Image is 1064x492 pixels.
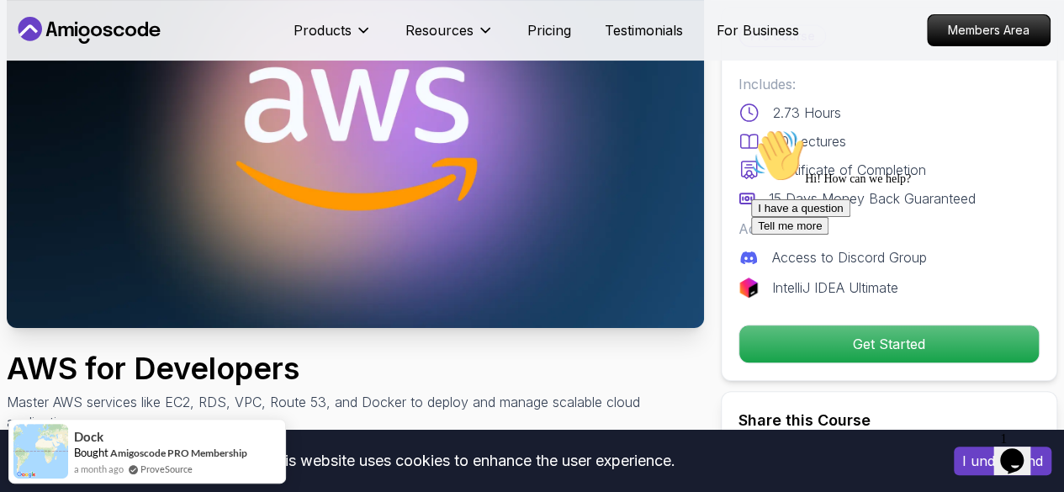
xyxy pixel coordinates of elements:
button: I have a question [7,77,106,95]
p: Access to: [738,219,1040,239]
h1: AWS for Developers [7,352,704,385]
img: jetbrains logo [738,278,759,298]
button: Accept cookies [954,447,1051,475]
button: Products [294,20,372,54]
span: a month ago [74,462,124,476]
span: Hi! How can we help? [7,50,167,63]
div: 👋Hi! How can we help?I have a questionTell me more [7,7,310,113]
button: Resources [405,20,494,54]
iframe: chat widget [993,425,1047,475]
h2: Share this Course [738,409,1040,432]
p: Products [294,20,352,40]
div: This website uses cookies to enhance the user experience. [13,442,929,479]
a: ProveSource [140,462,193,476]
p: Resources [405,20,474,40]
p: Includes: [738,74,1040,94]
p: Master AWS services like EC2, RDS, VPC, Route 53, and Docker to deploy and manage scalable cloud ... [7,392,704,432]
span: Bought [74,446,109,459]
p: 2.73 Hours [773,103,841,123]
button: Tell me more [7,95,84,113]
img: provesource social proof notification image [13,424,68,479]
a: Pricing [527,20,571,40]
a: Amigoscode PRO Membership [110,447,247,459]
img: :wave: [7,7,61,61]
a: Testimonials [605,20,683,40]
a: Members Area [927,14,1051,46]
p: Members Area [928,15,1050,45]
button: Get Started [738,325,1040,363]
iframe: chat widget [744,122,1047,416]
p: Get Started [739,325,1039,362]
span: Dock [74,430,103,444]
a: For Business [717,20,799,40]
